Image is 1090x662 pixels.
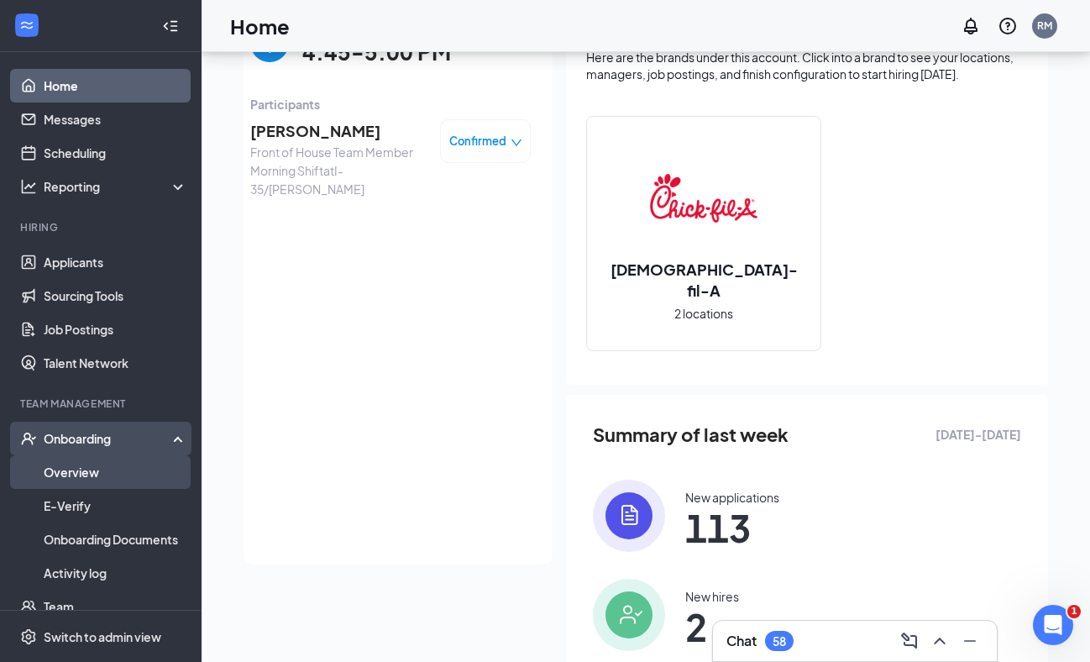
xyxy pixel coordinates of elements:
[586,49,1028,82] div: Here are the brands under this account. Click into a brand to see your locations, managers, job p...
[674,304,733,323] span: 2 locations
[593,480,665,552] img: icon
[956,628,983,654] button: Minimize
[44,313,187,346] a: Job Postings
[20,220,184,234] div: Hiring
[44,455,187,489] a: Overview
[773,634,786,649] div: 58
[44,346,187,380] a: Talent Network
[44,136,187,170] a: Scheduling
[44,556,187,590] a: Activity log
[162,18,179,34] svg: Collapse
[20,430,37,447] svg: UserCheck
[302,35,451,70] span: 4:45-5:00 PM
[44,245,187,279] a: Applicants
[899,631,920,651] svg: ComposeMessage
[960,631,980,651] svg: Minimize
[250,95,531,113] span: Participants
[44,279,187,313] a: Sourcing Tools
[1067,605,1081,618] span: 1
[935,425,1021,444] span: [DATE] - [DATE]
[587,259,820,301] h2: [DEMOGRAPHIC_DATA]-fil-A
[593,420,789,449] span: Summary of last week
[511,137,522,149] span: down
[250,143,427,198] span: Front of House Team Member Morning Shift at I-35/[PERSON_NAME]
[593,579,665,651] img: icon
[726,632,757,650] h3: Chat
[44,628,161,645] div: Switch to admin view
[44,523,187,556] a: Onboarding Documents
[250,119,427,143] span: [PERSON_NAME]
[685,489,779,506] div: New applications
[896,628,923,654] button: ComposeMessage
[685,588,739,605] div: New hires
[44,69,187,102] a: Home
[20,178,37,195] svg: Analysis
[1033,605,1073,645] iframe: Intercom live chat
[230,12,290,40] h1: Home
[930,631,950,651] svg: ChevronUp
[926,628,953,654] button: ChevronUp
[1037,18,1052,33] div: RM
[44,102,187,136] a: Messages
[18,17,35,34] svg: WorkstreamLogo
[961,16,981,36] svg: Notifications
[44,489,187,523] a: E-Verify
[449,133,506,150] span: Confirmed
[44,590,187,623] a: Team
[44,178,188,195] div: Reporting
[685,512,779,543] span: 113
[44,430,173,447] div: Onboarding
[685,612,739,642] span: 2
[650,144,757,252] img: Chick-fil-A
[20,397,184,411] div: Team Management
[998,16,1018,36] svg: QuestionInfo
[20,628,37,645] svg: Settings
